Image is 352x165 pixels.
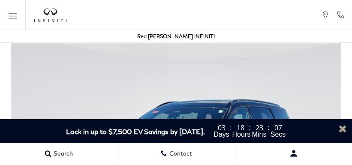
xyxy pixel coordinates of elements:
span: : [249,124,251,131]
span: : [230,124,232,131]
img: INFINITI [34,8,66,22]
a: Red [PERSON_NAME] INFINITI [137,33,215,39]
span: Hours [232,131,249,138]
span: 03 [214,124,230,131]
a: Close [337,123,348,134]
span: 07 [270,124,286,131]
span: Lock in up to $7,500 EV Savings by [DATE]. [66,127,205,135]
span: 18 [232,124,249,131]
span: Secs [270,131,286,138]
button: Open user profile menu [235,143,352,164]
span: Contact [167,150,192,157]
span: Days [214,131,230,138]
span: : [268,124,270,131]
span: Search [51,150,73,157]
span: Mins [251,131,268,138]
span: 23 [251,124,268,131]
a: infiniti [34,8,66,22]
